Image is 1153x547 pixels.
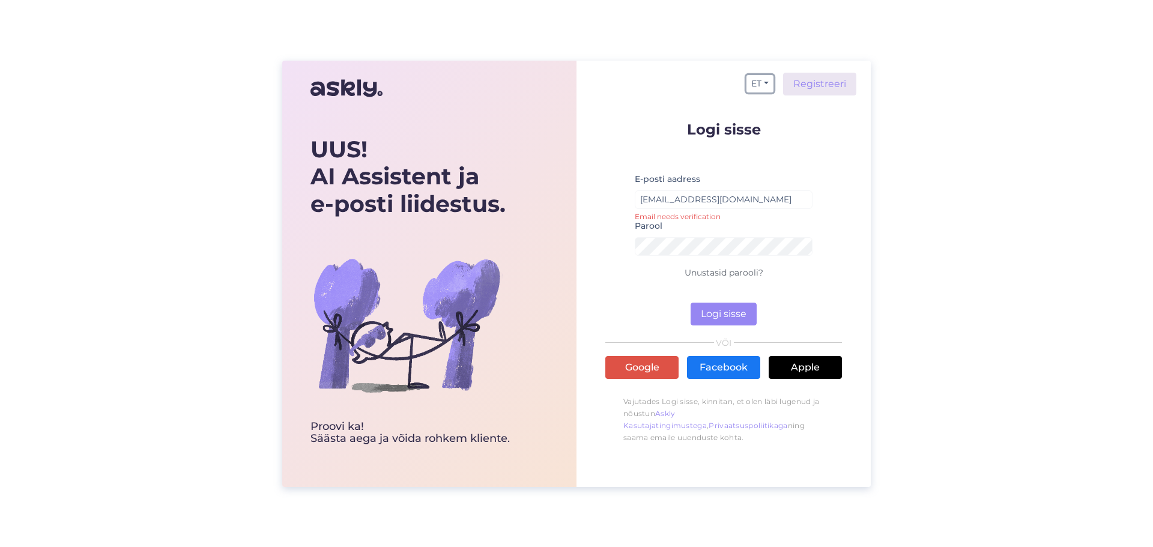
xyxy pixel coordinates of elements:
div: UUS! AI Assistent ja e-posti liidestus. [310,136,510,218]
a: Privaatsuspoliitikaga [709,421,787,430]
label: E-posti aadress [635,173,700,186]
span: VÕI [714,339,734,347]
p: Logi sisse [605,122,842,137]
a: Unustasid parooli? [685,267,763,278]
input: Sisesta e-posti aadress [635,190,813,209]
button: Logi sisse [691,303,757,325]
img: bg-askly [310,229,503,421]
button: ET [746,75,773,92]
label: Parool [635,220,662,232]
p: Vajutades Logi sisse, kinnitan, et olen läbi lugenud ja nõustun , ning saama emaile uuenduste kohta. [605,390,842,450]
a: Registreeri [783,73,856,95]
a: Google [605,356,679,379]
small: Email needs verification [635,211,813,219]
img: Askly [310,74,383,103]
div: Proovi ka! Säästa aega ja võida rohkem kliente. [310,421,510,445]
a: Facebook [687,356,760,379]
a: Apple [769,356,842,379]
a: Askly Kasutajatingimustega [623,409,707,430]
